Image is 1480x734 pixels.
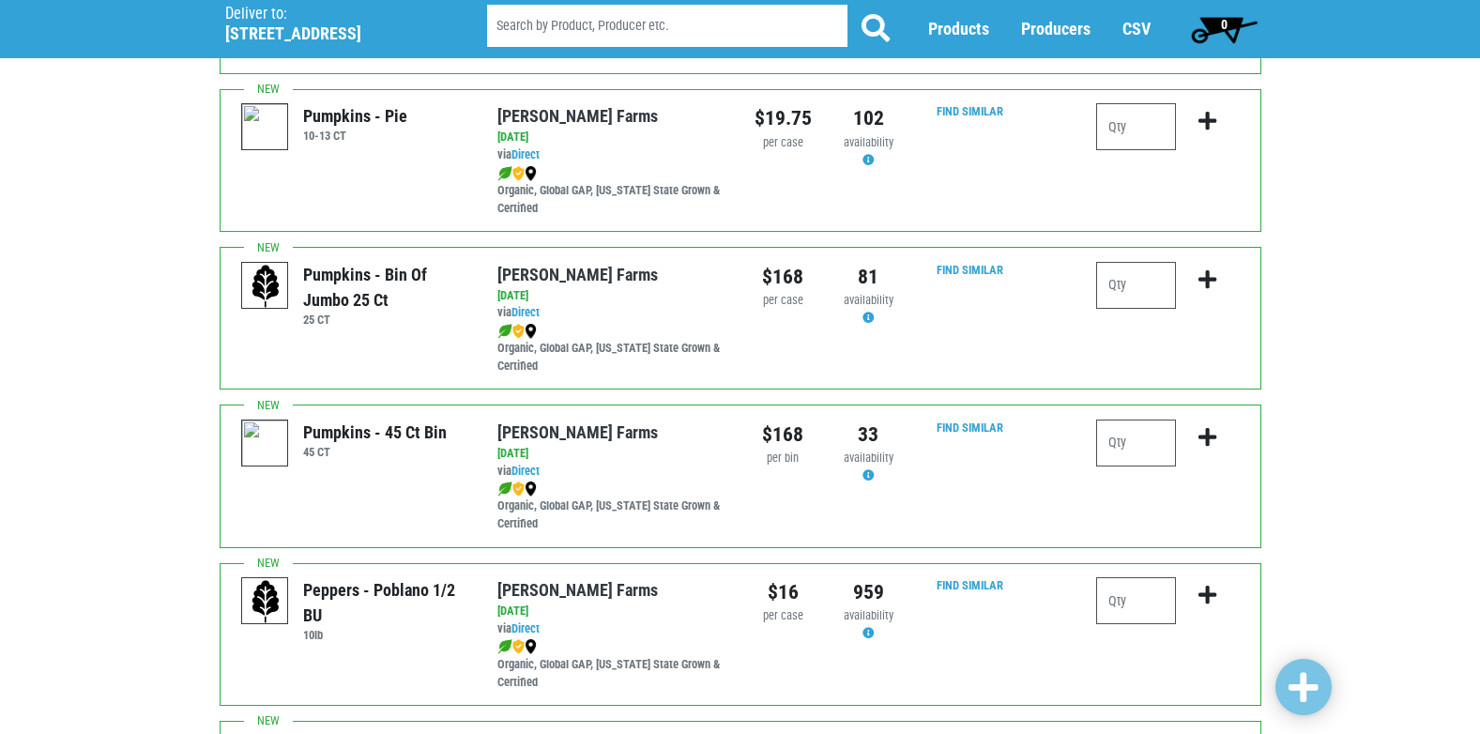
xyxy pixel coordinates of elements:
div: per case [755,607,812,625]
p: Deliver to: [225,5,439,23]
a: Find Similar [937,578,1003,592]
a: Producers [1021,20,1091,39]
div: 959 [840,577,897,607]
div: Pumpkins - 45 ct Bin [303,420,447,445]
span: availability [844,608,893,622]
div: per bin [755,450,812,467]
div: [DATE] [497,603,725,620]
img: map_marker-0e94453035b3232a4d21701695807de9.png [525,166,537,181]
input: Qty [1096,262,1176,309]
a: [PERSON_NAME] Farms [497,265,658,284]
a: [PERSON_NAME] Farms [497,580,658,600]
a: Direct [511,147,540,161]
img: safety-e55c860ca8c00a9c171001a62a92dabd.png [512,324,525,339]
div: Pumpkins - Pie [303,103,407,129]
img: safety-e55c860ca8c00a9c171001a62a92dabd.png [512,639,525,654]
a: Find Similar [937,263,1003,277]
span: availability [844,451,893,465]
input: Qty [1096,577,1176,624]
div: 102 [840,103,897,133]
div: Organic, Global GAP, [US_STATE] State Grown & Certified [497,322,725,375]
img: leaf-e5c59151409436ccce96b2ca1b28e03c.png [497,639,512,654]
h5: [STREET_ADDRESS] [225,23,439,44]
img: map_marker-0e94453035b3232a4d21701695807de9.png [525,324,537,339]
div: 33 [840,420,897,450]
h6: 45 CT [303,445,447,459]
a: Find Similar [937,104,1003,118]
a: Pumpkins - 45 ct Bin [242,436,289,451]
div: [DATE] [497,445,725,463]
div: $168 [755,262,812,292]
div: $16 [755,577,812,607]
div: $19.75 [755,103,812,133]
a: 0 [1182,10,1266,48]
div: per case [755,292,812,310]
div: [DATE] [497,129,725,146]
div: via [497,146,725,164]
img: placeholder-variety-43d6402dacf2d531de610a020419775a.svg [242,263,289,310]
img: leaf-e5c59151409436ccce96b2ca1b28e03c.png [497,166,512,181]
div: via [497,620,725,638]
div: 81 [840,262,897,292]
div: [DATE] [497,287,725,305]
a: Pumpkins - Pie [242,119,289,135]
span: availability [844,293,893,307]
img: map_marker-0e94453035b3232a4d21701695807de9.png [525,639,537,654]
a: CSV [1122,20,1151,39]
a: Find Similar [937,421,1003,435]
a: Direct [511,305,540,319]
div: via [497,463,725,481]
input: Qty [1096,103,1176,150]
img: placeholder-variety-43d6402dacf2d531de610a020419775a.svg [242,578,289,625]
a: Direct [511,464,540,478]
a: [PERSON_NAME] Farms [497,422,658,442]
img: leaf-e5c59151409436ccce96b2ca1b28e03c.png [497,482,512,497]
div: via [497,304,725,322]
img: thumbnail-f402428343f8077bd364b9150d8c865c.png [242,104,289,151]
h6: 10-13 CT [303,129,407,143]
input: Qty [1096,420,1176,466]
a: Products [928,20,989,39]
img: leaf-e5c59151409436ccce96b2ca1b28e03c.png [497,324,512,339]
div: Organic, Global GAP, [US_STATE] State Grown & Certified [497,638,725,692]
input: Search by Product, Producer etc. [487,6,847,48]
img: safety-e55c860ca8c00a9c171001a62a92dabd.png [512,482,525,497]
img: safety-e55c860ca8c00a9c171001a62a92dabd.png [512,166,525,181]
a: [PERSON_NAME] Farms [497,106,658,126]
span: 0 [1221,17,1228,32]
a: Direct [511,621,540,635]
div: Organic, Global GAP, [US_STATE] State Grown & Certified [497,164,725,218]
div: Pumpkins - Bin of Jumbo 25 ct [303,262,469,313]
div: Organic, Global GAP, [US_STATE] State Grown & Certified [497,481,725,534]
img: thumbnail-1bebd04f8b15c5af5e45833110fd7731.png [242,421,289,467]
div: Peppers - Poblano 1/2 BU [303,577,469,628]
h6: 25 CT [303,313,469,327]
div: per case [755,134,812,152]
span: availability [844,135,893,149]
div: $168 [755,420,812,450]
img: map_marker-0e94453035b3232a4d21701695807de9.png [525,482,537,497]
h6: 10lb [303,628,469,642]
